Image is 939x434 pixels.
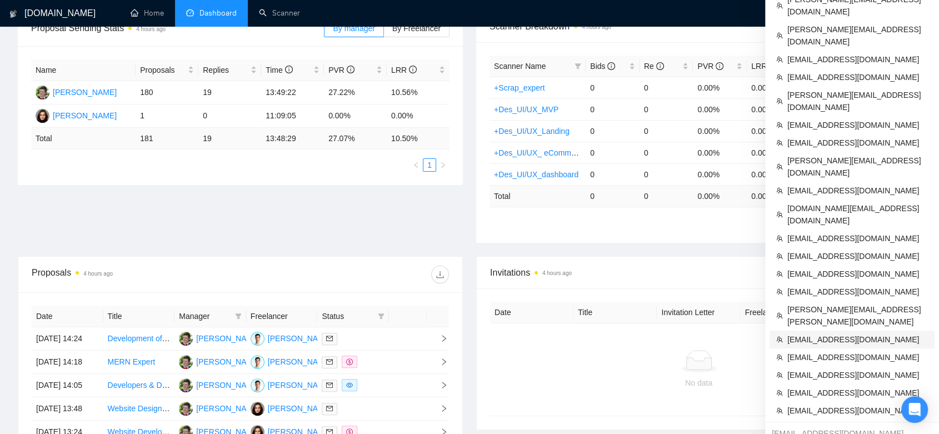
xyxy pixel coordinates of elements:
[776,407,783,414] span: team
[787,387,928,399] span: [EMAIL_ADDRESS][DOMAIN_NAME]
[409,66,417,73] span: info-circle
[640,163,693,185] td: 0
[490,266,907,280] span: Invitations
[32,327,103,351] td: [DATE] 14:24
[251,332,264,346] img: DN
[787,71,928,83] span: [EMAIL_ADDRESS][DOMAIN_NAME]
[747,142,801,163] td: 0.00%
[640,185,693,207] td: 0
[31,59,136,81] th: Name
[693,120,747,142] td: 0.00%
[607,62,615,70] span: info-circle
[741,302,824,323] th: Freelancer
[268,356,332,368] div: [PERSON_NAME]
[326,405,333,412] span: mail
[324,128,387,149] td: 27.07 %
[179,355,193,369] img: AS
[179,332,193,346] img: AS
[199,8,237,18] span: Dashboard
[108,334,297,343] a: Development of AI-Powered Educational Web Platform
[326,358,333,365] span: mail
[261,104,324,128] td: 11:09:05
[103,327,175,351] td: Development of AI-Powered Educational Web Platform
[136,26,166,32] time: 4 hours ago
[776,271,783,277] span: team
[53,109,117,122] div: [PERSON_NAME]
[901,396,928,423] div: Open Intercom Messenger
[36,87,117,96] a: AS[PERSON_NAME]
[108,404,342,413] a: Website Design & Development for Senior Housing Accounting Firm
[776,163,783,170] span: team
[413,162,419,168] span: left
[431,335,448,342] span: right
[268,332,332,345] div: [PERSON_NAME]
[697,62,723,71] span: PVR
[787,250,928,262] span: [EMAIL_ADDRESS][DOMAIN_NAME]
[251,378,264,392] img: DN
[251,355,264,369] img: DN
[285,66,293,73] span: info-circle
[494,62,546,71] span: Scanner Name
[776,253,783,260] span: team
[776,390,783,396] span: team
[776,74,783,81] span: team
[391,66,417,74] span: LRR
[251,402,264,416] img: SK
[640,98,693,120] td: 0
[179,378,193,392] img: AS
[198,128,261,149] td: 19
[787,119,928,131] span: [EMAIL_ADDRESS][DOMAIN_NAME]
[32,397,103,421] td: [DATE] 13:48
[776,211,783,218] span: team
[376,308,387,325] span: filter
[179,380,260,389] a: AS[PERSON_NAME]
[261,81,324,104] td: 13:49:22
[693,142,747,163] td: 0.00%
[108,357,156,366] a: MERN Expert
[586,77,640,98] td: 0
[347,66,354,73] span: info-circle
[776,2,783,9] span: team
[179,403,260,412] a: AS[PERSON_NAME]
[776,98,783,104] span: team
[494,83,545,92] a: +Scrap_expert
[499,377,898,389] div: No data
[324,104,387,128] td: 0.00%
[776,122,783,128] span: team
[423,158,436,172] li: 1
[268,402,332,415] div: [PERSON_NAME]
[268,379,332,391] div: [PERSON_NAME]
[261,128,324,149] td: 13:48:29
[657,302,740,323] th: Invitation Letter
[590,62,615,71] span: Bids
[131,8,164,18] a: homeHome
[776,32,783,39] span: team
[586,163,640,185] td: 0
[572,58,583,74] span: filter
[333,24,374,33] span: By manager
[747,77,801,98] td: 0.00%
[36,111,117,119] a: SK[PERSON_NAME]
[103,351,175,374] td: MERN Expert
[322,310,373,322] span: Status
[251,380,332,389] a: DN[PERSON_NAME]
[542,270,572,276] time: 4 hours ago
[409,158,423,172] li: Previous Page
[787,351,928,363] span: [EMAIL_ADDRESS][DOMAIN_NAME]
[494,127,570,136] a: +Des_UI/UX_Landing
[266,66,292,74] span: Time
[326,382,333,388] span: mail
[108,381,239,390] a: Developers & Designer for SaaS MVP
[693,163,747,185] td: 0.00%
[103,397,175,421] td: Website Design & Development for Senior Housing Accounting Firm
[235,313,242,320] span: filter
[644,62,664,71] span: Re
[196,332,260,345] div: [PERSON_NAME]
[136,81,198,104] td: 180
[776,336,783,343] span: team
[198,104,261,128] td: 0
[494,105,558,114] a: +Des_UI/UX_MVP
[586,98,640,120] td: 0
[346,382,353,388] span: eye
[747,185,801,207] td: 0.00 %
